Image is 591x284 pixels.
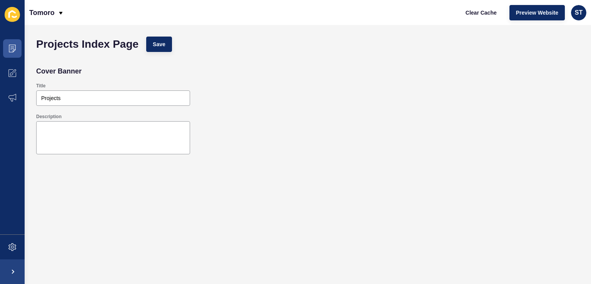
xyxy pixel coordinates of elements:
[516,9,558,17] span: Preview Website
[459,5,503,20] button: Clear Cache
[575,9,583,17] span: ST
[36,114,62,120] label: Description
[466,9,497,17] span: Clear Cache
[36,40,139,48] h1: Projects Index Page
[36,83,45,89] label: Title
[29,3,55,22] p: Tomoro
[509,5,565,20] button: Preview Website
[153,40,165,48] span: Save
[36,67,82,75] h2: Cover Banner
[146,37,172,52] button: Save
